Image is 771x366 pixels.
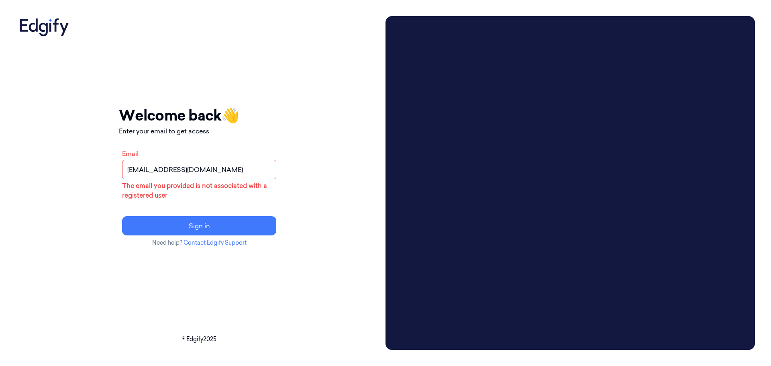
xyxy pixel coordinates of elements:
[119,239,279,247] p: Need help?
[122,149,139,157] label: Email
[119,126,279,136] p: Enter your email to get access
[122,181,276,200] p: The email you provided is not associated with a registered user
[184,239,247,246] a: Contact Edgify Support
[119,104,279,126] h1: Welcome back 👋
[122,216,276,235] button: Sign in
[16,335,382,344] p: © Edgify 2025
[122,160,276,179] input: name@example.com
